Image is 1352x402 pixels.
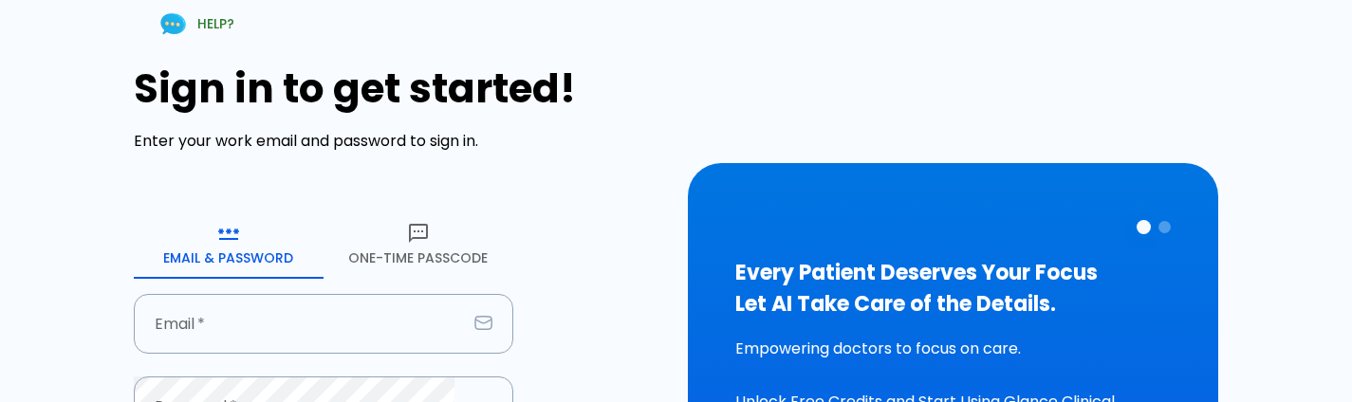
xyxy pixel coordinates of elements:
h1: Sign in to get started! [134,65,665,112]
p: Enter your work email and password to sign in. [134,130,665,153]
p: Empowering doctors to focus on care. [735,338,1172,360]
button: Email & Password [134,210,324,279]
img: Chat Support [157,8,190,41]
button: One-Time Passcode [324,210,513,279]
input: dr.ahmed@clinic.com [134,294,467,354]
h3: Every Patient Deserves Your Focus Let AI Take Care of the Details. [735,257,1172,320]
